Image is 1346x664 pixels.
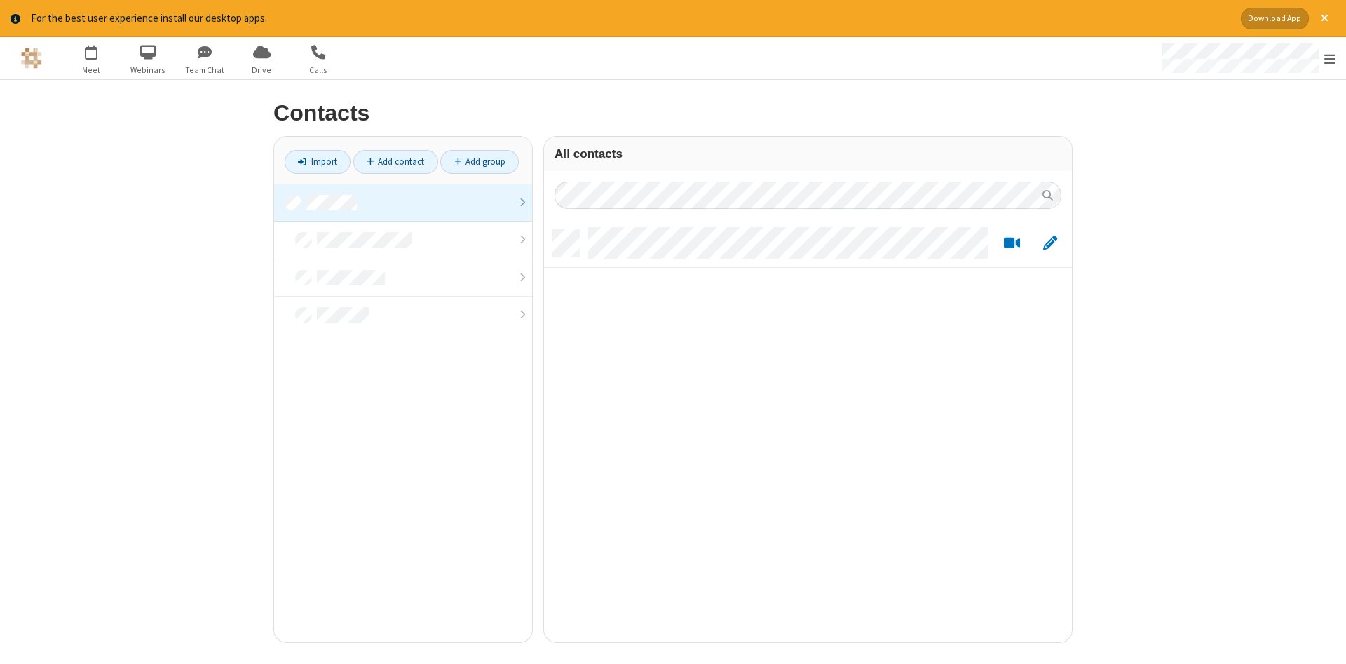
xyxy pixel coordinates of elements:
[440,150,519,174] a: Add group
[555,147,1061,161] h3: All contacts
[21,48,42,69] img: QA Selenium DO NOT DELETE OR CHANGE
[1036,234,1063,252] button: Edit
[5,37,57,79] button: Logo
[353,150,438,174] a: Add contact
[236,64,288,76] span: Drive
[1311,628,1335,654] iframe: Chat
[544,219,1072,642] div: grid
[179,64,231,76] span: Team Chat
[292,64,345,76] span: Calls
[31,11,1230,27] div: For the best user experience install our desktop apps.
[273,101,1073,126] h2: Contacts
[1314,8,1335,29] button: Close alert
[998,234,1026,252] button: Start a video meeting
[65,64,118,76] span: Meet
[1148,37,1346,79] div: Open menu
[122,64,175,76] span: Webinars
[1241,8,1309,29] button: Download App
[285,150,351,174] a: Import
